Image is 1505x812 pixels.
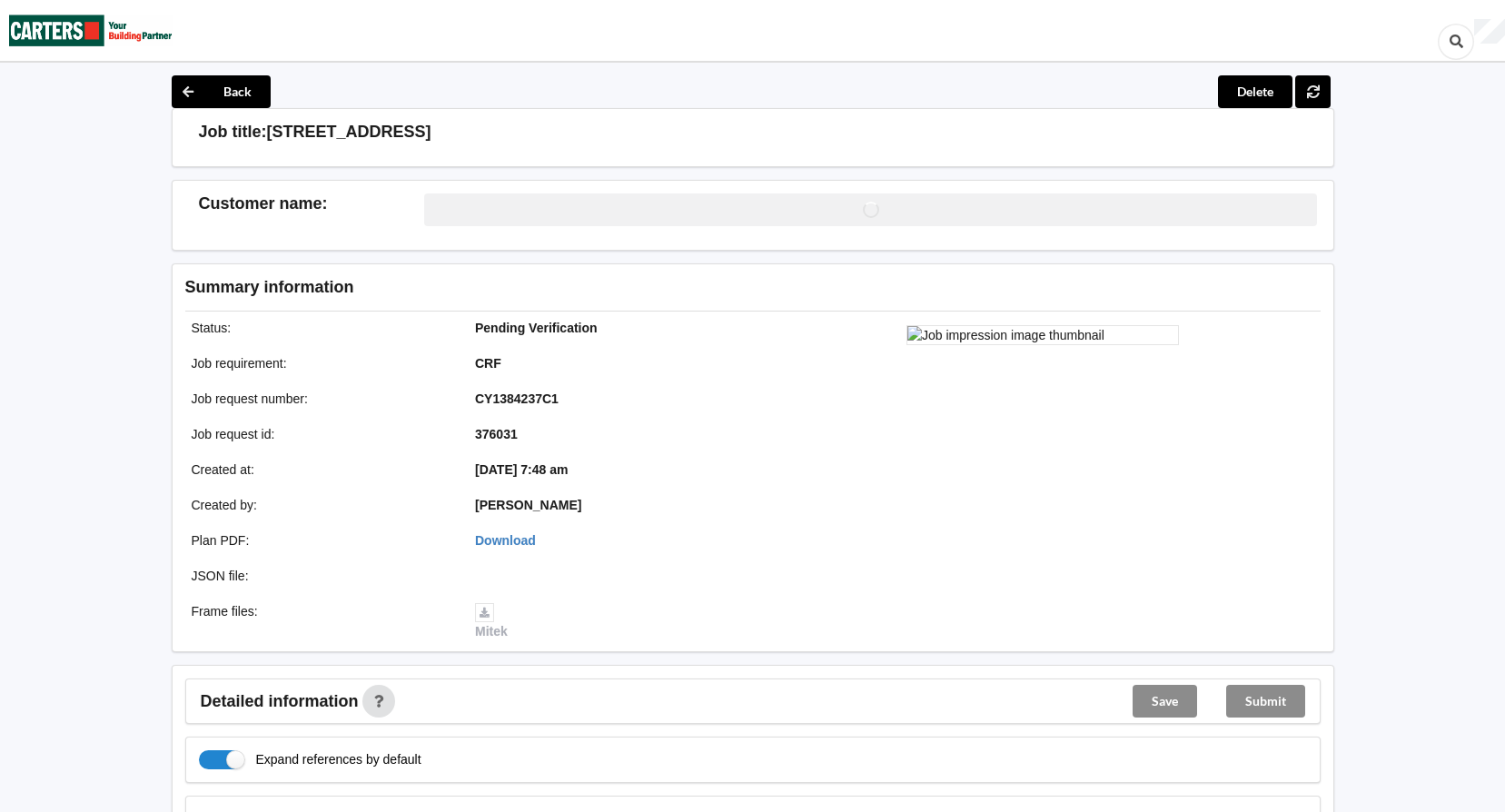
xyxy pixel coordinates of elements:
[185,277,1031,298] h3: Summary information
[179,354,463,372] div: Job requirement :
[201,693,359,709] span: Detailed information
[475,498,581,512] b: [PERSON_NAME]
[179,425,463,443] div: Job request id :
[475,321,598,335] b: Pending Verification
[1474,19,1505,45] div: User Profile
[475,533,536,548] a: Download
[199,193,425,214] h3: Customer name :
[179,319,463,337] div: Status :
[906,325,1179,345] img: Job impression image thumbnail
[475,427,518,441] b: 376031
[9,1,173,60] img: Carters
[179,602,463,640] div: Frame files :
[179,460,463,479] div: Created at :
[199,122,267,143] h3: Job title:
[179,567,463,585] div: JSON file :
[179,390,463,408] div: Job request number :
[179,496,463,514] div: Created by :
[475,356,501,371] b: CRF
[475,391,559,406] b: CY1384237C1
[172,75,271,108] button: Back
[179,531,463,550] div: Plan PDF :
[267,122,431,143] h3: [STREET_ADDRESS]
[475,604,508,639] a: Mitek
[475,462,568,477] b: [DATE] 7:48 am
[199,750,421,769] label: Expand references by default
[1218,75,1292,108] button: Delete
